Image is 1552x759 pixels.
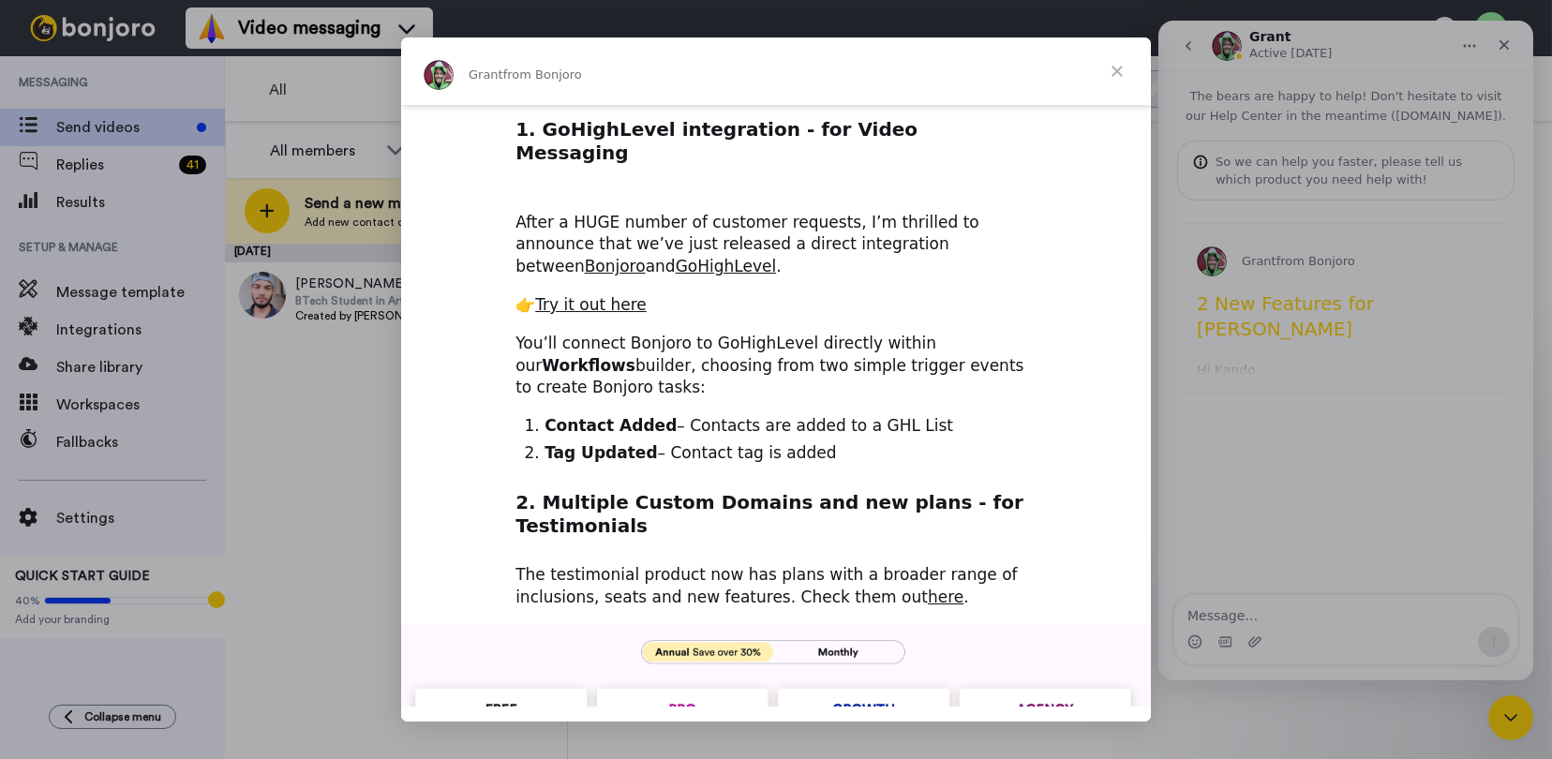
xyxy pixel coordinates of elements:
b: Contact Added [545,416,677,435]
div: After a HUGE number of customer requests, I’m thrilled to announce that we’ve just released a dir... [515,189,1037,278]
button: Gif picker [59,614,74,629]
h2: 2. Multiple Custom Domains and new plans - for Testimonials [515,490,1037,548]
div: You’ll connect Bonjoro to GoHighLevel directly within our builder, choosing from two simple trigg... [515,333,1037,399]
img: Profile image for Grant [53,10,83,40]
button: Home [293,7,329,43]
h2: 1. GoHighLevel integration - for Video Messaging [515,117,1037,175]
a: here [928,588,963,606]
a: GoHighLevel [676,257,777,275]
h1: Grant [91,9,133,23]
span: Grant [469,67,503,82]
li: – Contact tag is added [545,442,1037,465]
div: Grant says… [15,202,360,395]
span: from Bonjoro [118,233,197,247]
div: The testimonial product now has plans with a broader range of inclusions, seats and new features.... [515,564,1037,609]
li: – Contacts are added to a GHL List [545,415,1037,438]
b: Workflows [542,356,635,375]
button: Send a message… [320,606,351,636]
button: go back [12,7,48,43]
div: So we can help you faster, please tell us which product you need help with! [57,132,340,168]
h1: 2 New Features for [PERSON_NAME] [38,271,336,332]
a: Bonjoro [585,257,646,275]
span: Grant [83,233,118,247]
div: 👉 [515,294,1037,317]
button: Upload attachment [89,614,104,629]
b: Tag Updated [545,443,657,462]
img: Profile image for Grant [38,226,68,256]
a: Try it out here [535,295,647,314]
textarea: Message… [16,574,359,606]
button: Emoji picker [29,614,44,629]
span: from Bonjoro [503,67,582,82]
div: Close [329,7,363,41]
img: Profile image for Grant [424,60,454,90]
span: Close [1083,37,1151,105]
p: Active [DATE] [91,23,173,42]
